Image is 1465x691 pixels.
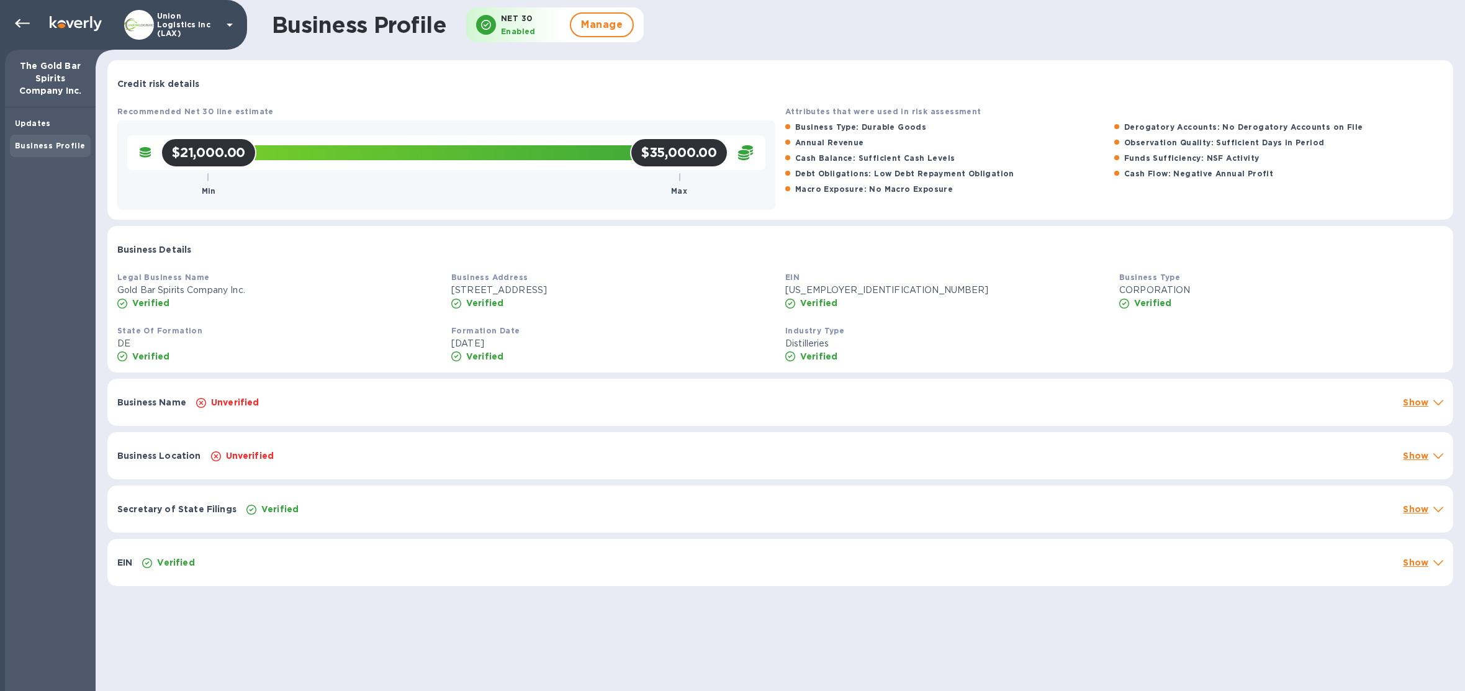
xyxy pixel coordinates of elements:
p: Verified [157,556,194,569]
b: Updates [15,119,51,128]
p: Verified [800,350,837,363]
p: Secretary of State Filings [117,503,237,515]
div: Credit risk details [107,60,1453,100]
p: Business Location [117,449,201,462]
div: Business NameUnverifiedShow [107,379,1453,426]
p: DE [117,337,441,350]
b: Debt Obligations: Low Debt Repayment Obligation [795,169,1014,178]
p: Show [1403,556,1428,569]
p: Distilleries [785,337,1109,350]
b: EIN [785,273,800,282]
p: Verified [800,297,837,309]
p: Show [1403,449,1428,462]
b: Formation Date [451,326,520,335]
p: CORPORATION [1119,284,1443,297]
b: Legal Business Name [117,273,210,282]
p: Union Logistics Inc (LAX) [157,12,219,38]
p: [DATE] [451,337,775,350]
p: Unverified [211,396,259,409]
b: Enabled [501,27,536,36]
h2: $21,000.00 [172,145,245,160]
p: Business Details [117,243,191,256]
div: Secretary of State FilingsVerifiedShow [107,486,1453,533]
b: Macro Exposure: No Macro Exposure [795,184,953,194]
p: Verified [1134,297,1171,309]
b: Max [671,186,687,196]
b: Industry Type [785,326,844,335]
b: Business Profile [15,141,85,150]
b: Cash Balance: Sufficient Cash Levels [795,153,955,163]
div: EINVerifiedShow [107,539,1453,586]
b: Attributes that were used in risk assessment [785,107,981,116]
p: [STREET_ADDRESS] [451,284,775,297]
img: Logo [50,16,102,31]
button: Manage [570,12,634,37]
p: EIN [117,556,132,569]
b: Business Type [1119,273,1180,282]
b: NET 30 [501,14,532,23]
p: Verified [466,297,503,309]
b: Funds Sufficiency: NSF Activity [1124,153,1259,163]
p: Verified [132,297,169,309]
p: The Gold Bar Spirits Company Inc. [15,60,86,97]
p: Unverified [226,449,274,462]
p: Credit risk details [117,78,199,90]
h1: Business Profile [272,12,446,38]
b: State Of Formation [117,326,202,335]
span: Manage [581,17,623,32]
b: Business Type: Durable Goods [795,122,926,132]
div: Business Details [107,226,1453,266]
b: Observation Quality: Sufficient Days in Period [1124,138,1324,147]
p: Verified [466,350,503,363]
h2: $35,000.00 [641,145,717,160]
p: Verified [132,350,169,363]
div: Business LocationUnverifiedShow [107,432,1453,479]
p: [US_EMPLOYER_IDENTIFICATION_NUMBER] [785,284,1109,297]
b: Recommended Net 30 line estimate [117,107,274,116]
p: Show [1403,396,1428,409]
b: Min [202,186,216,196]
p: Business Name [117,396,186,409]
b: Annual Revenue [795,138,864,147]
b: Cash Flow: Negative Annual Profit [1124,169,1273,178]
p: Gold Bar Spirits Company Inc. [117,284,441,297]
p: Show [1403,503,1428,515]
b: Business Address [451,273,528,282]
p: Verified [261,503,299,515]
b: Derogatory Accounts: No Derogatory Accounts on File [1124,122,1363,132]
